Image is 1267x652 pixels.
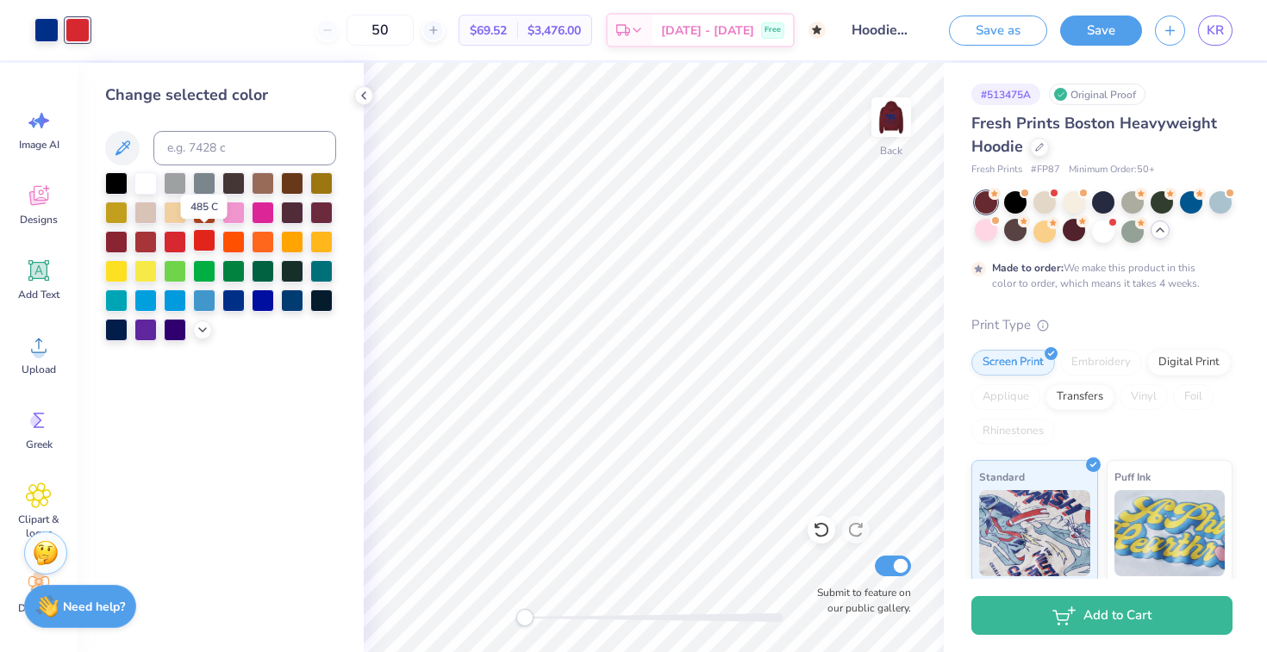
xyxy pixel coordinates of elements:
div: Change selected color [105,84,336,107]
div: Screen Print [971,350,1055,376]
input: Untitled Design [839,13,923,47]
span: Decorate [18,601,59,615]
label: Submit to feature on our public gallery. [808,585,911,616]
span: Puff Ink [1114,468,1151,486]
div: Original Proof [1049,84,1145,105]
img: Puff Ink [1114,490,1226,576]
strong: Need help? [63,599,125,615]
div: Print Type [971,315,1233,335]
div: Accessibility label [516,609,534,626]
div: We make this product in this color to order, which means it takes 4 weeks. [992,260,1204,291]
span: $3,476.00 [527,22,581,40]
div: Digital Print [1147,350,1231,376]
div: Back [880,143,902,158]
button: Save as [949,16,1047,46]
span: [DATE] - [DATE] [661,22,754,40]
span: # FP87 [1031,163,1060,177]
a: KR [1198,16,1233,46]
span: Free [765,24,781,36]
div: 485 C [181,195,228,219]
span: $69.52 [470,22,507,40]
span: Add Text [18,288,59,301]
div: Transfers [1045,384,1114,410]
img: Standard [979,490,1090,576]
span: Minimum Order: 50 + [1069,163,1155,177]
span: Clipart & logos [10,512,67,540]
span: KR [1207,21,1224,40]
span: Upload [22,363,56,376]
div: Applique [971,384,1040,410]
div: Rhinestones [971,419,1055,444]
span: Designs [20,213,58,227]
span: Image AI [19,138,59,152]
div: Vinyl [1120,384,1168,410]
span: Fresh Prints [971,163,1022,177]
button: Add to Cart [971,596,1233,635]
img: Back [874,100,908,134]
strong: Made to order: [992,261,1064,275]
input: – – [346,15,414,46]
div: Embroidery [1060,350,1142,376]
div: # 513475A [971,84,1040,105]
span: Fresh Prints Boston Heavyweight Hoodie [971,113,1217,157]
button: Save [1060,16,1142,46]
span: Greek [26,438,53,451]
input: e.g. 7428 c [153,131,336,165]
div: Foil [1173,384,1214,410]
span: Standard [979,468,1025,486]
